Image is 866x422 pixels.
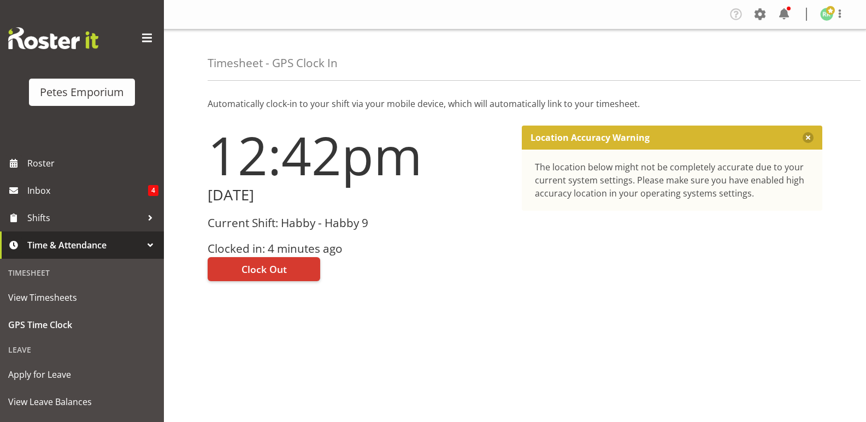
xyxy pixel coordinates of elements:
a: GPS Time Clock [3,311,161,338]
span: Roster [27,155,158,171]
button: Clock Out [208,257,320,281]
p: Location Accuracy Warning [531,132,650,143]
h1: 12:42pm [208,126,509,185]
h2: [DATE] [208,187,509,204]
span: Shifts [27,210,142,226]
span: Time & Attendance [27,237,142,253]
div: Timesheet [3,261,161,284]
span: 4 [148,185,158,196]
h4: Timesheet - GPS Clock In [208,57,338,69]
div: Leave [3,338,161,361]
h3: Clocked in: 4 minutes ago [208,242,509,255]
span: Apply for Leave [8,366,156,383]
span: GPS Time Clock [8,317,156,333]
div: Petes Emporium [40,84,124,100]
span: Inbox [27,182,148,199]
span: Clock Out [241,262,287,276]
a: Apply for Leave [3,361,161,388]
img: Rosterit website logo [8,27,98,49]
a: View Timesheets [3,284,161,311]
h3: Current Shift: Habby - Habby 9 [208,217,509,229]
p: Automatically clock-in to your shift via your mobile device, which will automatically link to you... [208,97,822,110]
button: Close message [803,132,814,143]
span: View Leave Balances [8,394,156,410]
img: ruth-robertson-taylor722.jpg [820,8,833,21]
span: View Timesheets [8,289,156,306]
div: The location below might not be completely accurate due to your current system settings. Please m... [535,161,810,200]
a: View Leave Balances [3,388,161,415]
